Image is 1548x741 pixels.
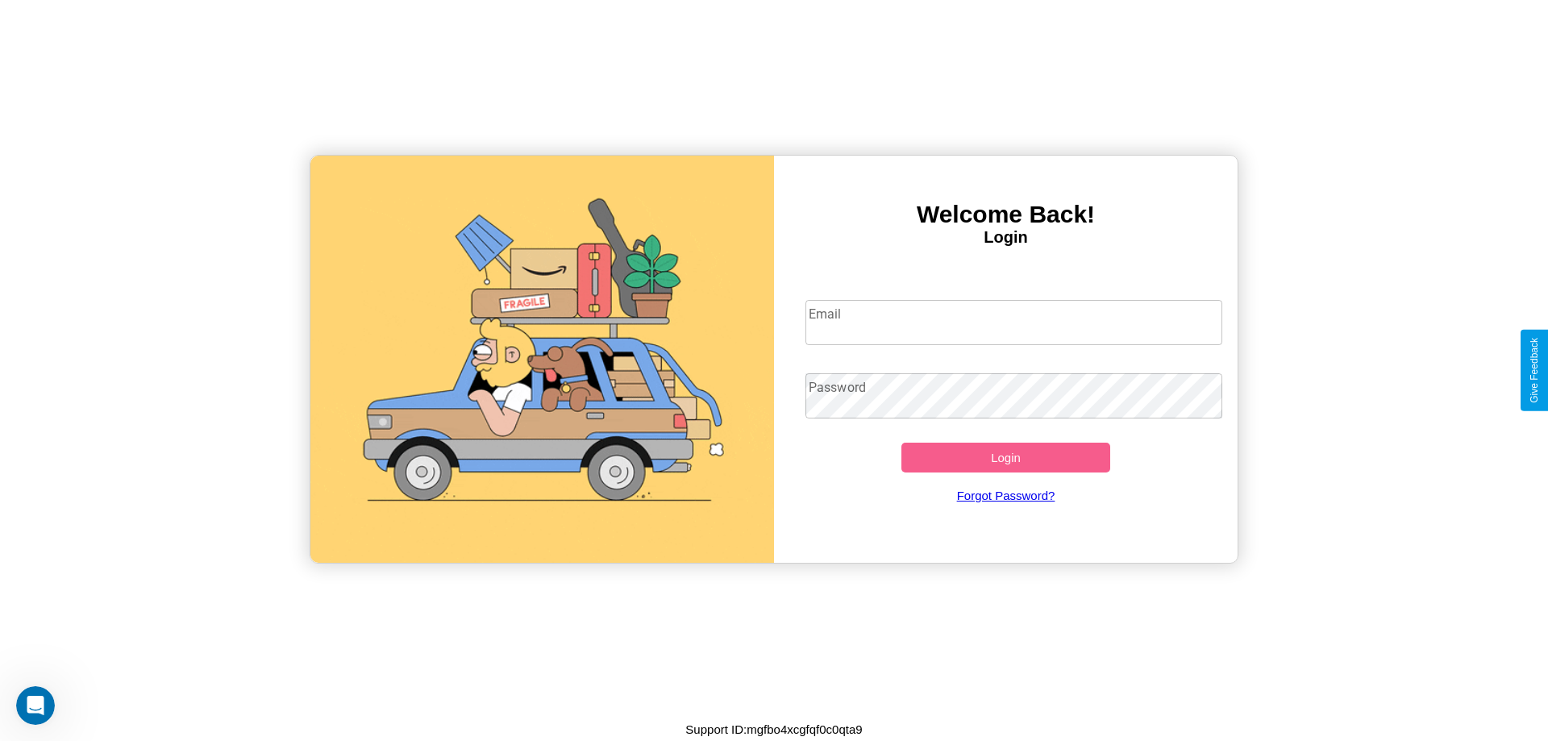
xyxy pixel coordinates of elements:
[774,201,1238,228] h3: Welcome Back!
[310,156,774,563] img: gif
[1529,338,1540,403] div: Give Feedback
[685,718,862,740] p: Support ID: mgfbo4xcgfqf0c0qta9
[901,443,1110,472] button: Login
[16,686,55,725] iframe: Intercom live chat
[797,472,1215,518] a: Forgot Password?
[774,228,1238,247] h4: Login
